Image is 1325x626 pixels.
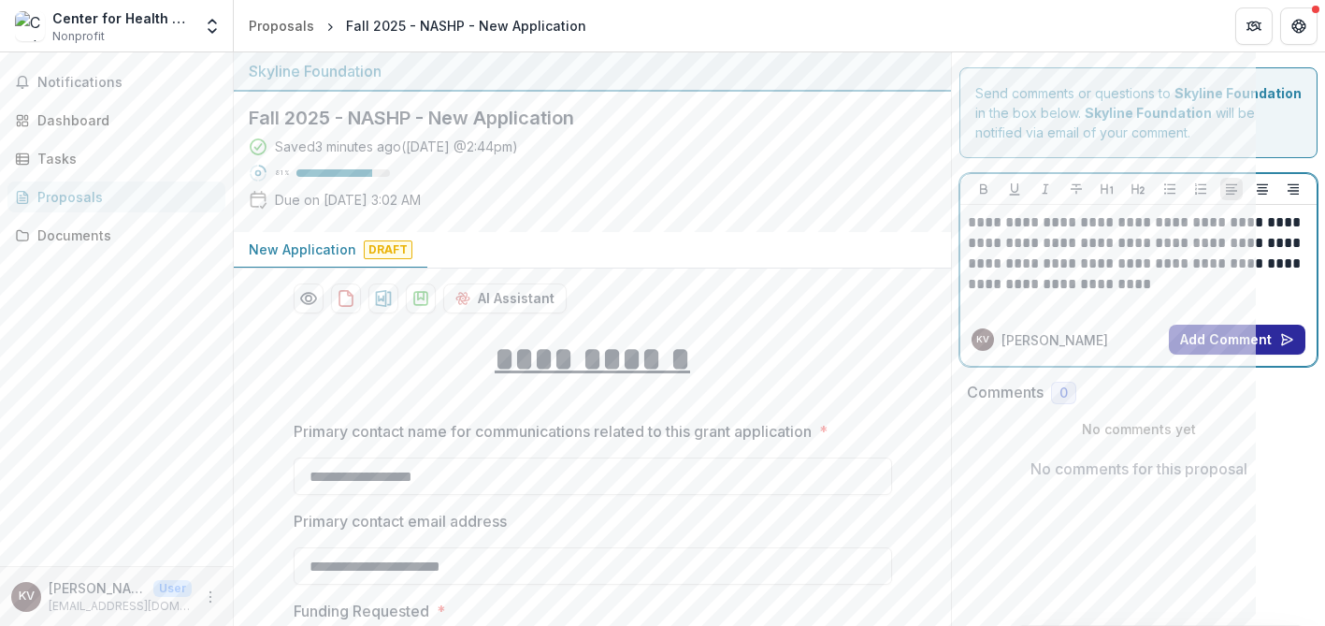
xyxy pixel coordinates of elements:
[967,419,1310,439] p: No comments yet
[49,598,192,615] p: [EMAIL_ADDRESS][DOMAIN_NAME]
[1065,178,1087,200] button: Strike
[1085,105,1212,121] strong: Skyline Foundation
[1003,178,1026,200] button: Underline
[249,60,936,82] div: Skyline Foundation
[976,335,989,344] div: Karen VanLandeghem
[275,190,421,210] p: Due on [DATE] 3:02 AM
[199,7,225,45] button: Open entity switcher
[37,75,218,91] span: Notifications
[331,284,361,313] button: download-proposal
[1030,458,1247,480] p: No comments for this proposal
[49,578,146,598] p: [PERSON_NAME]
[1235,7,1273,45] button: Partners
[7,182,225,212] a: Proposals
[1127,178,1149,200] button: Heading 2
[7,67,225,97] button: Notifications
[972,178,995,200] button: Bold
[1159,178,1181,200] button: Bullet List
[294,510,507,532] p: Primary contact email address
[346,16,586,36] div: Fall 2025 - NASHP - New Application
[1280,7,1318,45] button: Get Help
[249,107,906,129] h2: Fall 2025 - NASHP - New Application
[52,8,192,28] div: Center for Health Policy Development
[1282,178,1304,200] button: Align Right
[153,580,192,597] p: User
[37,226,210,245] div: Documents
[967,384,1044,401] h2: Comments
[1169,325,1305,355] button: Add Comment
[7,143,225,174] a: Tasks
[37,187,210,207] div: Proposals
[275,167,289,180] p: 81 %
[368,284,398,313] button: download-proposal
[1059,386,1068,401] span: 0
[15,11,45,41] img: Center for Health Policy Development
[1174,85,1302,101] strong: Skyline Foundation
[406,284,436,313] button: download-proposal
[1220,178,1243,200] button: Align Left
[1189,178,1212,200] button: Ordered List
[275,137,518,156] div: Saved 3 minutes ago ( [DATE] @ 2:44pm )
[7,105,225,136] a: Dashboard
[1001,330,1108,350] p: [PERSON_NAME]
[199,586,222,608] button: More
[241,12,594,39] nav: breadcrumb
[1034,178,1057,200] button: Italicize
[294,284,324,313] button: Preview 2360c3f0-5205-437d-867a-2702cbac1df8-0.pdf
[1096,178,1118,200] button: Heading 1
[443,284,567,313] button: AI Assistant
[959,67,1318,158] div: Send comments or questions to in the box below. will be notified via email of your comment.
[52,28,105,45] span: Nonprofit
[364,240,412,259] span: Draft
[1251,178,1274,200] button: Align Center
[294,600,429,622] p: Funding Requested
[294,420,812,443] p: Primary contact name for communications related to this grant application
[249,240,356,259] p: New Application
[37,149,210,168] div: Tasks
[19,590,35,603] div: Karen VanLandeghem
[37,110,210,130] div: Dashboard
[7,220,225,251] a: Documents
[241,12,322,39] a: Proposals
[249,16,314,36] div: Proposals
